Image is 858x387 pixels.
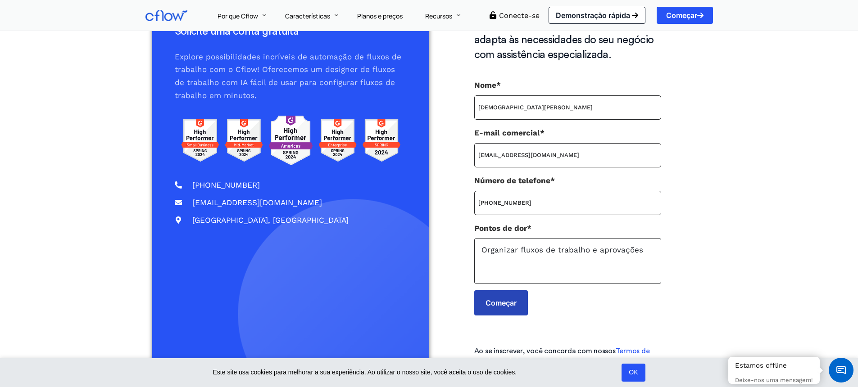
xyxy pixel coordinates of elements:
font: Explore possibilidades incríveis de automação de fluxos de trabalho com o Cflow! Oferecemos um de... [175,52,401,100]
input: Nome* [474,95,661,120]
font: Deixe-nos uma mensagem! [735,377,813,383]
input: Começar [474,290,528,315]
font: OK [629,369,638,376]
font: Demonstração rápida [556,11,630,20]
font: Solicite uma conta gratuita [175,26,299,37]
a: Política de Privacidade [502,357,576,364]
a: Termos de Serviço [474,347,650,364]
font: Recursos [425,12,452,20]
font: E-mail comercial* [474,128,545,137]
a: Conecte-se [499,11,540,20]
img: avaliações do g2 [175,111,407,170]
input: E-mail comercial* [474,143,661,167]
font: [EMAIL_ADDRESS][DOMAIN_NAME] [192,198,322,207]
font: [PHONE_NUMBER] [192,180,260,189]
font: Características [285,12,330,20]
font: Este site usa cookies para melhorar a sua experiência. Ao utilizar o nosso site, você aceita o us... [213,369,517,376]
font: Pontos de dor* [474,224,531,233]
font: Ao se inscrever, você concorda com nossos [474,347,616,355]
font: e [498,357,502,364]
font: Nome* [474,81,501,90]
font: Por que Cflow [218,12,258,20]
a: OK [622,364,645,382]
font: se adapta às necessidades do seu negócio com assistência especializada. [474,19,654,60]
font: [GEOGRAPHIC_DATA], [GEOGRAPHIC_DATA] [192,216,349,225]
input: Número de telefone* [474,191,661,215]
font: Estamos offline [735,361,787,369]
textarea: Pontos de dor* [474,238,661,283]
font: Planos e preços [357,12,403,20]
a: Começar [657,7,713,24]
font: Número de telefone* [474,176,555,185]
form: Formulário de contato [474,79,661,330]
font: Começar [666,11,697,20]
img: Fluxo C [145,10,187,21]
span: Widget de bate-papo [829,358,853,382]
a: Demonstração rápida [549,7,645,24]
